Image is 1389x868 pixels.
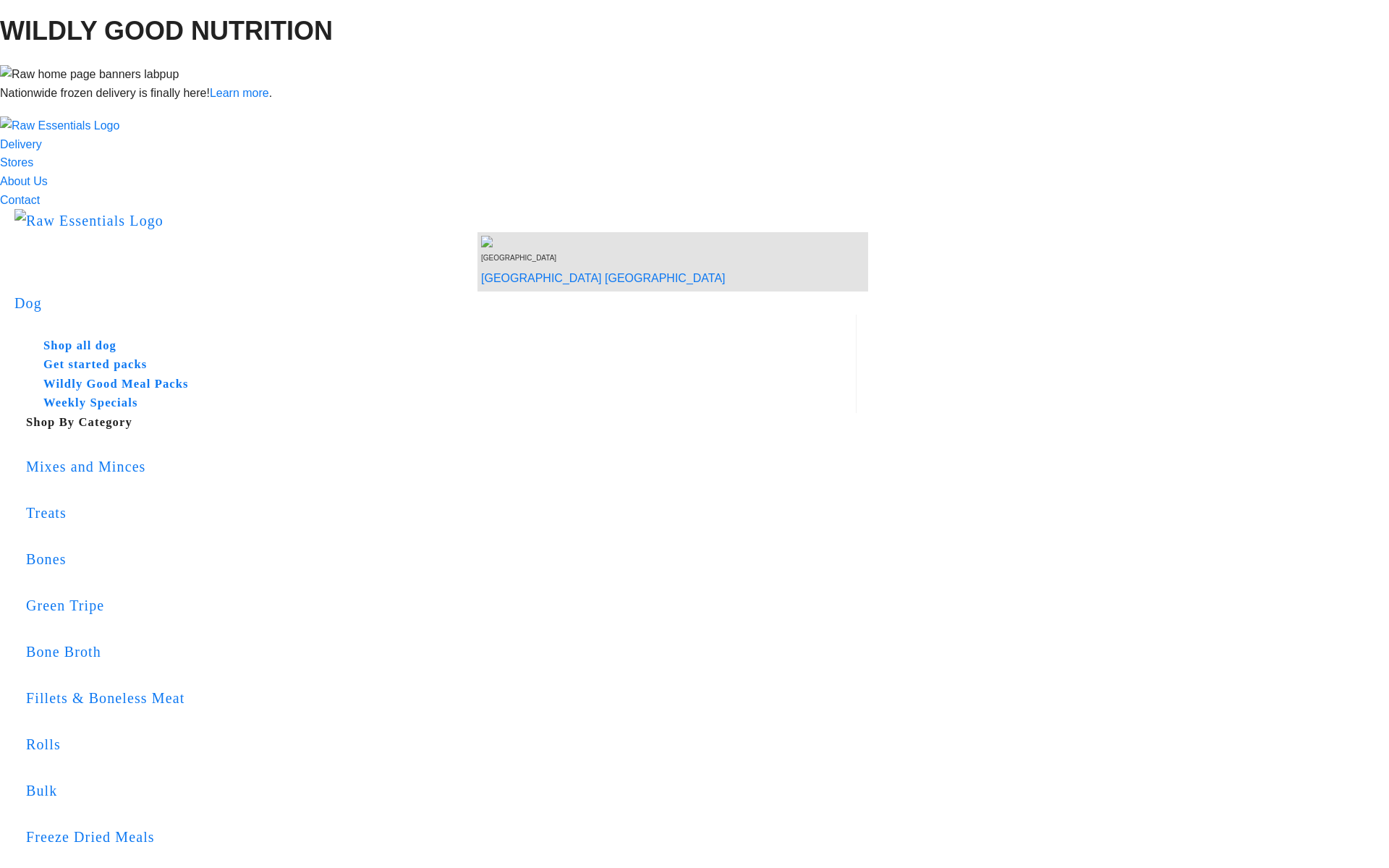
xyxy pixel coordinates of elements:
div: Bone Broth [26,640,857,663]
div: Freeze Dried Meals [26,825,857,848]
a: Shop all dog [26,336,833,356]
div: Mixes and Minces [26,455,857,478]
h5: Wildly Good Meal Packs [43,375,833,394]
div: Bones [26,548,857,571]
div: Fillets & Boneless Meat [26,686,857,710]
h5: Get started packs [43,355,833,375]
a: Bulk [26,759,857,822]
img: van-moving.png [481,236,496,247]
a: Bone Broth [26,621,857,683]
h5: Shop all dog [43,336,833,356]
div: Bulk [26,779,857,802]
div: Rolls [26,733,857,756]
a: Treats [26,482,857,544]
div: Green Tripe [26,594,857,617]
a: Weekly Specials [26,393,833,413]
a: Rolls [26,713,857,775]
a: Wildly Good Meal Packs [26,375,833,394]
a: Freeze Dried Meals [26,806,857,868]
div: Treats [26,501,857,524]
img: Raw Essentials Logo [14,209,163,232]
a: Bones [26,528,857,590]
a: Get started packs [26,355,833,375]
a: Mixes and Minces [26,435,857,498]
a: Learn more [210,87,269,99]
a: [GEOGRAPHIC_DATA] [605,272,726,284]
a: Green Tripe [26,574,857,637]
h5: Weekly Specials [43,393,833,413]
a: [GEOGRAPHIC_DATA] [481,272,602,284]
span: [GEOGRAPHIC_DATA] [481,254,556,262]
a: Fillets & Boneless Meat [26,667,857,729]
h5: Shop By Category [26,413,857,433]
a: Dog [14,295,42,311]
